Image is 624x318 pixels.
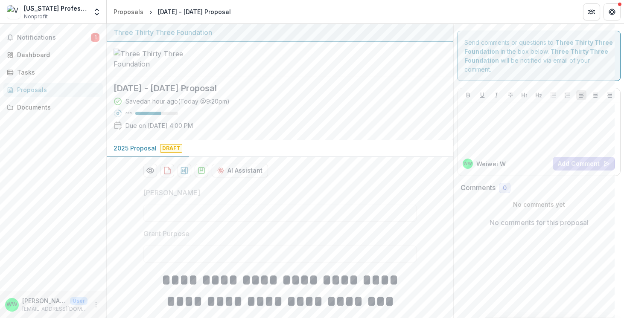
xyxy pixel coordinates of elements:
a: Proposals [110,6,147,18]
button: download-proposal [178,164,191,177]
button: Bullet List [548,90,558,100]
p: Weiwei W [476,159,506,168]
button: More [91,300,101,310]
p: 2025 Proposal [114,144,157,153]
button: Add Comment [553,157,615,171]
span: 0 [503,185,507,192]
a: Documents [3,100,103,114]
img: Vermont Professionals of Color Network [7,5,20,19]
button: Preview 56242254-d050-4e9a-a5d5-4a5a0b158a30-0.pdf [143,164,157,177]
button: Align Center [590,90,601,100]
button: Strike [505,90,516,100]
button: Ordered List [562,90,572,100]
div: Saved an hour ago ( Today @ 9:20pm ) [125,97,230,106]
span: Nonprofit [24,13,48,20]
div: Send comments or questions to in the box below. will be notified via email of your comment. [457,31,621,81]
button: Heading 2 [534,90,544,100]
button: Open entity switcher [91,3,103,20]
button: Get Help [604,3,621,20]
p: 60 % [125,110,132,116]
div: Dashboard [17,50,96,59]
button: Partners [583,3,600,20]
a: Dashboard [3,48,103,62]
p: Due on [DATE] 4:00 PM [125,121,193,130]
button: AI Assistant [212,164,268,177]
button: download-proposal [160,164,174,177]
div: Proposals [17,85,96,94]
button: Heading 1 [519,90,530,100]
button: Italicize [491,90,502,100]
img: Three Thirty Three Foundation [114,49,199,69]
div: Three Thirty Three Foundation [114,27,446,38]
button: Underline [477,90,487,100]
button: Bold [463,90,473,100]
h2: Comments [461,184,496,192]
p: [PERSON_NAME] [22,296,67,305]
p: No comments for this proposal [490,217,589,228]
span: Notifications [17,34,91,41]
div: Documents [17,103,96,112]
div: [US_STATE] Professionals of Color Network [24,4,87,13]
p: Grant Purpose [143,228,190,239]
nav: breadcrumb [110,6,234,18]
div: Proposals [114,7,143,16]
p: [PERSON_NAME] [143,188,200,198]
span: Draft [160,144,182,153]
div: Tasks [17,68,96,77]
span: 1 [91,33,99,42]
div: Weiwei Wang [464,162,472,166]
a: Tasks [3,65,103,79]
button: Notifications1 [3,31,103,44]
p: No comments yet [461,200,617,209]
p: User [70,297,87,305]
h2: [DATE] - [DATE] Proposal [114,83,433,93]
button: Align Right [604,90,615,100]
button: download-proposal [195,164,208,177]
button: Align Left [576,90,586,100]
div: Weiwei Wang [6,302,17,307]
a: Proposals [3,83,103,97]
p: [EMAIL_ADDRESS][DOMAIN_NAME] [22,305,87,313]
div: [DATE] - [DATE] Proposal [158,7,231,16]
